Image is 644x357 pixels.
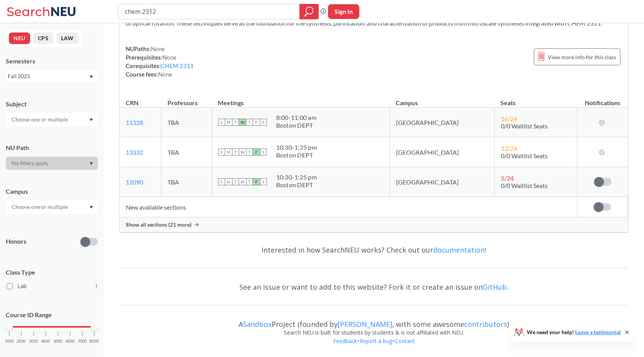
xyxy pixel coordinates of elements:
div: Campus [6,187,98,196]
span: S [260,119,267,126]
div: Dropdown arrow [6,157,98,170]
svg: Dropdown arrow [89,162,93,165]
span: 1 [95,282,98,290]
th: Professors [161,91,212,108]
div: NU Path [6,143,98,152]
div: Show all sections (21 more) [120,217,628,232]
div: A Project (founded by , with some awesome ) [119,313,629,328]
div: Boston DEPT [276,121,316,129]
span: W [239,178,246,185]
p: Course ID Range [6,311,98,319]
div: 10:30 - 1:25 pm [276,143,317,151]
button: LAW [56,32,79,44]
span: 6000 [65,339,75,343]
td: New available sections [120,197,577,217]
a: Sandbox [243,319,272,329]
div: Subject [6,100,98,108]
span: S [218,149,225,155]
a: Report a bug [359,337,393,345]
span: M [225,149,232,155]
span: 4000 [41,339,50,343]
span: S [260,178,267,185]
th: Campus [389,91,494,108]
div: NUPaths: Prerequisites: Corequisites: Course fees: [126,44,194,79]
input: Choose one or multiple [8,115,73,124]
span: T [232,178,239,185]
span: 5 / 24 [501,174,514,182]
td: [GEOGRAPHIC_DATA] [389,167,494,197]
span: 3000 [29,339,38,343]
span: Show all sections (21 more) [126,221,191,228]
span: W [239,149,246,155]
div: Search NEU is built for students by students & is not affiliated with NEU. [119,328,629,337]
input: Class, professor, course number, "phrase" [124,5,294,18]
span: T [246,149,253,155]
a: 13332 [126,149,143,156]
span: Class Type [6,268,98,277]
span: We need your help! [527,330,621,335]
label: Lab [7,281,98,291]
td: TBA [161,137,212,167]
svg: magnifying glass [304,6,314,17]
a: contributors [464,319,507,329]
div: 10:30 - 1:25 pm [276,173,317,181]
a: CHEM 2311 [161,62,194,69]
span: S [218,119,225,126]
span: T [232,149,239,155]
th: Seats [494,91,577,108]
td: TBA [161,108,212,137]
div: Dropdown arrow [6,200,98,214]
div: CRN [126,99,138,107]
span: View more info for this class [548,52,616,62]
span: 0/0 Waitlist Seats [501,182,548,189]
span: None [158,71,172,78]
a: Feedback [333,337,357,345]
th: Notifications [577,91,628,108]
a: Contact [395,337,415,345]
svg: Dropdown arrow [89,118,93,121]
button: CPS [33,32,53,44]
span: S [260,149,267,155]
a: [PERSON_NAME] [338,319,392,329]
button: Sign In [328,4,359,19]
td: [GEOGRAPHIC_DATA] [389,108,494,137]
div: Fall 2025 [8,72,89,80]
span: W [239,119,246,126]
div: Dropdown arrow [6,113,98,126]
span: None [151,45,165,52]
div: magnifying glass [299,4,319,19]
svg: Dropdown arrow [89,75,93,79]
span: 0/0 Waitlist Seats [501,152,548,159]
input: Choose one or multiple [8,202,73,212]
span: F [253,178,260,185]
span: F [253,119,260,126]
a: GitHub [483,282,507,292]
span: None [162,54,176,61]
span: T [232,119,239,126]
div: Boston DEPT [276,181,317,189]
span: T [246,119,253,126]
button: NEU [9,32,30,44]
span: F [253,149,260,155]
div: 8:00 - 11:00 am [276,114,316,121]
a: 12090 [126,178,143,186]
p: Honors [6,237,26,246]
span: 12 / 24 [501,145,517,152]
a: Leave a testimonial [575,329,621,335]
div: Semesters [6,57,98,65]
div: Fall 2025Dropdown arrow [6,70,98,82]
span: S [218,178,225,185]
span: 16 / 24 [501,115,517,122]
span: T [246,178,253,185]
td: [GEOGRAPHIC_DATA] [389,137,494,167]
span: 1000 [5,339,14,343]
td: TBA [161,167,212,197]
span: 7000 [78,339,87,343]
th: Meetings [212,91,389,108]
span: 2000 [17,339,26,343]
div: See an issue or want to add to this website? Fork it or create an issue on . [119,276,629,298]
span: M [225,178,232,185]
svg: Dropdown arrow [89,206,93,209]
span: 5000 [53,339,63,343]
a: 11328 [126,119,143,126]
